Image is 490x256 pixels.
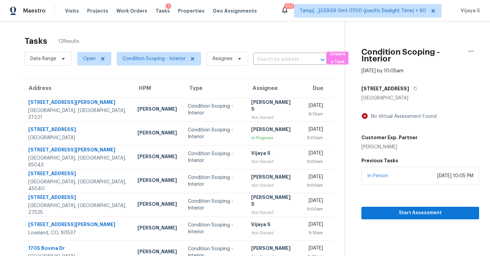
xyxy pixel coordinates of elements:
span: Geo Assignments [213,7,257,14]
span: Tasks [156,8,170,13]
div: Condition Scoping - Interior [188,198,240,212]
span: Start Assessment [367,209,474,217]
div: 8:13am [305,111,323,117]
div: [GEOGRAPHIC_DATA], [GEOGRAPHIC_DATA], 37221 [28,107,127,121]
th: Address [22,79,132,98]
div: [DATE] [305,150,323,158]
span: Tamp[…]3:59:59 Gmt 0700 (pacific Daylight Time) + 60 [300,7,426,14]
div: Condition Scoping - Interior [188,174,240,188]
div: [DATE] [305,126,323,134]
span: Condition Scoping - Interior [122,55,185,62]
div: No Virtual Assessment Found [368,113,437,120]
img: Artifact Not Present Icon [361,112,368,120]
button: Copy Address [409,83,418,95]
th: Type [182,79,246,98]
div: 653 [285,3,293,10]
div: Not Started [251,209,294,216]
div: 9:00am [305,182,323,189]
span: Visits [65,7,79,14]
div: [DATE] by 10:05am [361,68,404,74]
h5: [STREET_ADDRESS] [361,85,409,92]
span: Vijaya S [458,7,480,14]
div: 1705 Bovina Dr [28,245,127,253]
div: Not Started [251,158,294,165]
div: [STREET_ADDRESS][PERSON_NAME] [28,146,127,155]
div: [PERSON_NAME] [137,177,177,185]
div: [GEOGRAPHIC_DATA], [GEOGRAPHIC_DATA], 45040 [28,179,127,192]
div: [PERSON_NAME] [137,224,177,233]
span: Open [83,55,96,62]
div: Not Started [251,182,294,189]
div: Vijaya S [251,150,294,158]
span: 12 Results [58,38,79,45]
div: [PERSON_NAME] [137,129,177,138]
div: 9:00am [305,206,323,213]
div: [PERSON_NAME] [251,245,294,253]
div: [PERSON_NAME] [137,201,177,209]
button: Create a Task [327,52,348,65]
div: [PERSON_NAME] [361,144,418,150]
div: [DATE] [305,102,323,111]
div: [STREET_ADDRESS] [28,194,127,202]
input: Search by address [253,54,308,65]
div: [STREET_ADDRESS] [28,170,127,179]
div: [DATE] [305,173,323,182]
div: [DATE] [305,221,323,230]
button: Start Assessment [361,207,479,219]
span: Properties [178,7,205,14]
span: Maestro [23,7,46,14]
div: [PERSON_NAME] [137,106,177,114]
div: [STREET_ADDRESS] [28,126,127,134]
th: Due [299,79,333,98]
div: [PERSON_NAME] S [251,99,294,114]
div: 9:19am [305,230,323,236]
div: [DATE] 10:05 PM [437,172,473,179]
div: Vijaya S [251,221,294,230]
h2: Condition Scoping - Interior [361,49,463,62]
div: [DATE] [305,245,323,253]
div: Condition Scoping - Interior [188,127,240,140]
th: HPM [132,79,182,98]
span: Work Orders [116,7,147,14]
div: Condition Scoping - Interior [188,222,240,235]
div: [PERSON_NAME] S [251,194,294,209]
div: Not Started [251,230,294,236]
h2: Tasks [24,38,47,44]
div: In Progress [251,134,294,141]
div: [PERSON_NAME] [137,153,177,162]
span: Assignee [212,55,232,62]
div: [GEOGRAPHIC_DATA], [GEOGRAPHIC_DATA], 27525 [28,202,127,216]
h5: Customer Exp. Partner [361,134,418,141]
th: Assignee [246,79,299,98]
button: Open [318,55,327,65]
div: [GEOGRAPHIC_DATA], [GEOGRAPHIC_DATA], 85043 [28,155,127,168]
div: 9:00am [305,134,323,141]
div: Not Started [251,114,294,121]
div: [DATE] [305,197,323,206]
div: Loveland, CO, 80537 [28,230,127,236]
span: Projects [87,7,108,14]
div: [STREET_ADDRESS][PERSON_NAME] [28,221,127,230]
div: Condition Scoping - Interior [188,150,240,164]
div: [GEOGRAPHIC_DATA] [28,134,127,141]
span: Date Range [30,55,56,62]
div: [PERSON_NAME] [251,126,294,134]
div: [STREET_ADDRESS][PERSON_NAME] [28,99,127,107]
div: 3 [167,3,170,10]
div: [GEOGRAPHIC_DATA] [361,95,479,102]
a: In-Person [367,173,388,178]
div: 9:00am [305,158,323,165]
div: [PERSON_NAME] [251,173,294,182]
h5: Previous Tasks [361,157,479,164]
div: Condition Scoping - Interior [188,103,240,116]
span: Create a Task [330,50,345,66]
